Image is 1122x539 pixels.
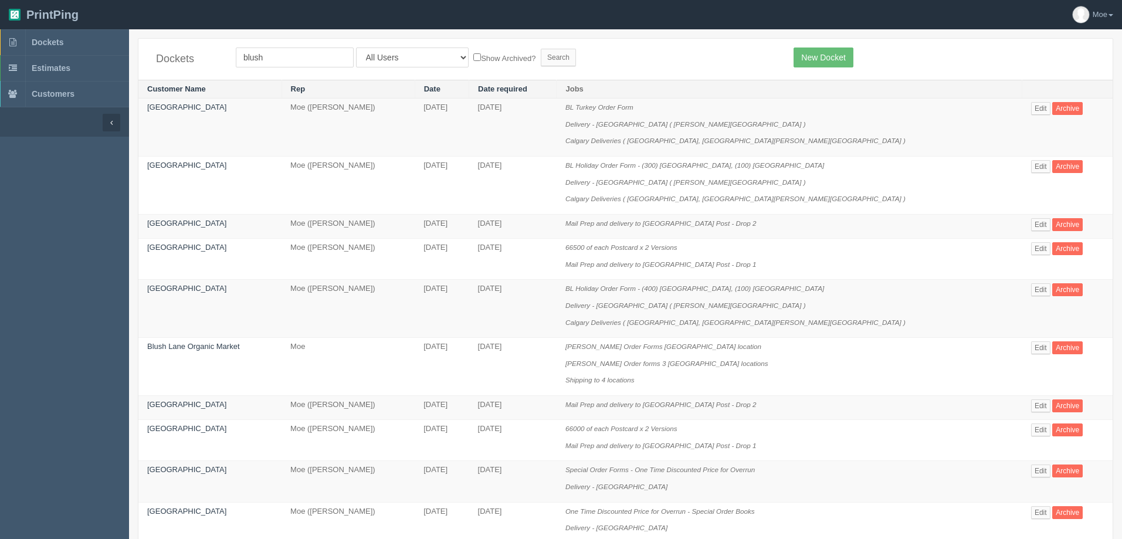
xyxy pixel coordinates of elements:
a: Archive [1052,160,1083,173]
td: [DATE] [469,461,557,502]
span: Dockets [32,38,63,47]
th: Jobs [557,80,1022,99]
a: Archive [1052,506,1083,519]
i: Mail Prep and delivery to [GEOGRAPHIC_DATA] Post - Drop 1 [565,442,757,449]
i: 66500 of each Postcard x 2 Versions [565,243,677,251]
td: Moe ([PERSON_NAME]) [282,420,415,461]
a: Archive [1052,423,1083,436]
a: Archive [1052,399,1083,412]
i: Calgary Deliveries ( [GEOGRAPHIC_DATA], [GEOGRAPHIC_DATA][PERSON_NAME][GEOGRAPHIC_DATA] ) [565,195,906,202]
i: Delivery - [GEOGRAPHIC_DATA] [565,483,667,490]
a: [GEOGRAPHIC_DATA] [147,424,226,433]
i: [PERSON_NAME] Order Forms [GEOGRAPHIC_DATA] location [565,343,761,350]
a: Edit [1031,218,1050,231]
td: Moe ([PERSON_NAME]) [282,280,415,338]
a: Edit [1031,160,1050,173]
td: [DATE] [415,157,469,215]
td: Moe ([PERSON_NAME]) [282,461,415,502]
a: Edit [1031,341,1050,354]
a: New Docket [794,48,853,67]
a: Archive [1052,341,1083,354]
a: Archive [1052,283,1083,296]
i: Mail Prep and delivery to [GEOGRAPHIC_DATA] Post - Drop 2 [565,219,757,227]
i: Calgary Deliveries ( [GEOGRAPHIC_DATA], [GEOGRAPHIC_DATA][PERSON_NAME][GEOGRAPHIC_DATA] ) [565,318,906,326]
td: Moe ([PERSON_NAME]) [282,99,415,157]
td: [DATE] [415,280,469,338]
i: One Time Discounted Price for Overrun - Special Order Books [565,507,755,515]
td: [DATE] [415,395,469,420]
a: Date required [478,84,527,93]
a: Edit [1031,242,1050,255]
i: Special Order Forms - One Time Discounted Price for Overrun [565,466,755,473]
td: Moe [282,338,415,396]
td: [DATE] [415,461,469,502]
a: Edit [1031,506,1050,519]
i: Mail Prep and delivery to [GEOGRAPHIC_DATA] Post - Drop 2 [565,401,757,408]
img: logo-3e63b451c926e2ac314895c53de4908e5d424f24456219fb08d385ab2e579770.png [9,9,21,21]
i: BL Holiday Order Form - (400) [GEOGRAPHIC_DATA], (100) [GEOGRAPHIC_DATA] [565,284,824,292]
i: BL Holiday Order Form - (300) [GEOGRAPHIC_DATA], (100) [GEOGRAPHIC_DATA] [565,161,824,169]
a: Customer Name [147,84,206,93]
a: Archive [1052,102,1083,115]
a: [GEOGRAPHIC_DATA] [147,161,226,170]
i: BL Turkey Order Form [565,103,633,111]
a: Archive [1052,242,1083,255]
td: Moe ([PERSON_NAME]) [282,157,415,215]
td: [DATE] [469,239,557,280]
td: Moe ([PERSON_NAME]) [282,214,415,239]
a: Archive [1052,218,1083,231]
h4: Dockets [156,53,218,65]
a: [GEOGRAPHIC_DATA] [147,400,226,409]
a: [GEOGRAPHIC_DATA] [147,284,226,293]
a: Archive [1052,465,1083,477]
input: Show Archived? [473,53,481,61]
td: [DATE] [469,280,557,338]
a: Edit [1031,283,1050,296]
i: Calgary Deliveries ( [GEOGRAPHIC_DATA], [GEOGRAPHIC_DATA][PERSON_NAME][GEOGRAPHIC_DATA] ) [565,137,906,144]
a: [GEOGRAPHIC_DATA] [147,507,226,516]
span: Estimates [32,63,70,73]
a: Blush Lane Organic Market [147,342,240,351]
td: Moe ([PERSON_NAME]) [282,395,415,420]
i: Delivery - [GEOGRAPHIC_DATA] ( [PERSON_NAME][GEOGRAPHIC_DATA] ) [565,178,806,186]
i: Shipping to 4 locations [565,376,635,384]
i: Delivery - [GEOGRAPHIC_DATA] ( [PERSON_NAME][GEOGRAPHIC_DATA] ) [565,120,806,128]
a: Edit [1031,423,1050,436]
a: [GEOGRAPHIC_DATA] [147,465,226,474]
a: Date [424,84,440,93]
td: [DATE] [469,99,557,157]
img: avatar_default-7531ab5dedf162e01f1e0bb0964e6a185e93c5c22dfe317fb01d7f8cd2b1632c.jpg [1073,6,1089,23]
td: [DATE] [469,214,557,239]
td: [DATE] [415,338,469,396]
a: [GEOGRAPHIC_DATA] [147,103,226,111]
td: [DATE] [415,239,469,280]
td: [DATE] [469,157,557,215]
i: [PERSON_NAME] Order forms 3 [GEOGRAPHIC_DATA] locations [565,360,768,367]
td: [DATE] [469,395,557,420]
a: Edit [1031,399,1050,412]
i: Delivery - [GEOGRAPHIC_DATA] [565,524,667,531]
a: Edit [1031,465,1050,477]
td: [DATE] [469,420,557,461]
td: [DATE] [469,338,557,396]
label: Show Archived? [473,51,535,65]
i: Mail Prep and delivery to [GEOGRAPHIC_DATA] Post - Drop 1 [565,260,757,268]
td: [DATE] [415,214,469,239]
td: [DATE] [415,420,469,461]
input: Customer Name [236,48,354,67]
input: Search [541,49,576,66]
i: Delivery - [GEOGRAPHIC_DATA] ( [PERSON_NAME][GEOGRAPHIC_DATA] ) [565,301,806,309]
a: [GEOGRAPHIC_DATA] [147,219,226,228]
a: Rep [291,84,306,93]
i: 66000 of each Postcard x 2 Versions [565,425,677,432]
td: Moe ([PERSON_NAME]) [282,239,415,280]
a: [GEOGRAPHIC_DATA] [147,243,226,252]
td: [DATE] [415,99,469,157]
span: Customers [32,89,74,99]
a: Edit [1031,102,1050,115]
